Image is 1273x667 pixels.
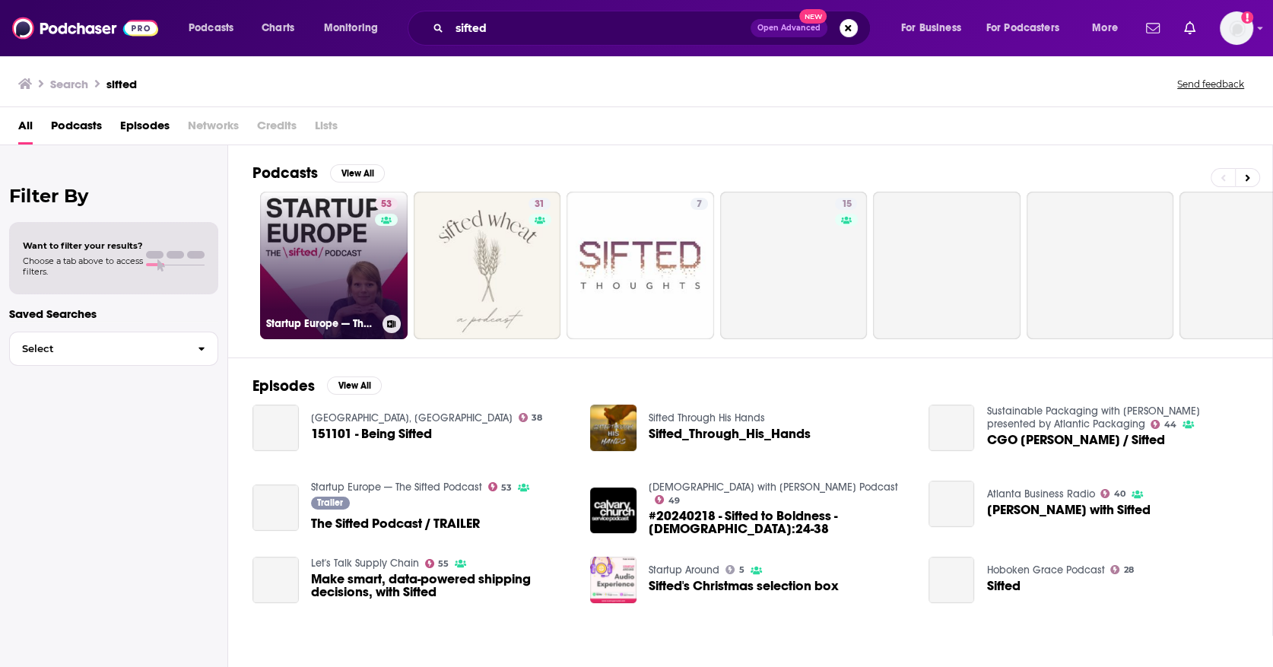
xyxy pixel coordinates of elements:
a: Sifted's Christmas selection box [649,580,839,592]
a: Show notifications dropdown [1140,15,1166,41]
span: 53 [501,484,512,491]
span: CGO [PERSON_NAME] / Sifted [986,434,1164,446]
span: Podcasts [189,17,233,39]
button: Open AdvancedNew [751,19,827,37]
a: 53Startup Europe — The Sifted Podcast [260,192,408,339]
span: Trailer [317,498,343,507]
a: 40 [1100,489,1125,498]
input: Search podcasts, credits, & more... [449,16,751,40]
a: Sifted [986,580,1020,592]
a: Startup Around [649,564,719,576]
span: New [799,9,827,24]
a: 151101 - Being Sifted [252,405,299,451]
span: Networks [188,113,239,145]
div: Search podcasts, credits, & more... [422,11,885,46]
a: Show notifications dropdown [1178,15,1202,41]
a: Make smart, data-powered shipping decisions, with Sifted [311,573,573,599]
a: 15 [720,192,868,339]
span: 55 [438,561,449,567]
a: CGO Caleb Nelson / Sifted [986,434,1164,446]
a: Sifted_Through_His_Hands [649,427,811,440]
button: Select [9,332,218,366]
a: #20240218 - Sifted to Boldness - Luke 22:24-38 [649,510,910,535]
a: 53 [375,198,398,210]
span: Choose a tab above to access filters. [23,256,143,277]
a: Kimberly Lexow with Sifted [929,481,975,527]
a: Podcasts [51,113,102,145]
a: EpisodesView All [252,376,382,395]
button: View All [330,164,385,183]
span: Logged in as mdaniels [1220,11,1253,45]
span: 5 [739,567,744,573]
h2: Episodes [252,376,315,395]
button: open menu [178,16,253,40]
h2: Filter By [9,185,218,207]
a: 44 [1151,420,1176,429]
a: 28 [1110,565,1134,574]
span: Want to filter your results? [23,240,143,251]
svg: Add a profile image [1241,11,1253,24]
span: More [1092,17,1118,39]
a: 5 [725,565,744,574]
span: 53 [381,197,392,212]
img: User Profile [1220,11,1253,45]
button: open menu [890,16,980,40]
h2: Podcasts [252,164,318,183]
a: Calvary Church with Ed Taylor Podcast [649,481,898,494]
span: For Business [901,17,961,39]
span: #20240218 - Sifted to Boldness - [DEMOGRAPHIC_DATA]:24-38 [649,510,910,535]
a: Sifted Through His Hands [649,411,765,424]
a: 7 [567,192,714,339]
a: New Springs City Church, Loughborough [311,411,513,424]
a: Charts [252,16,303,40]
span: Charts [262,17,294,39]
h3: Startup Europe — The Sifted Podcast [266,317,376,330]
span: 28 [1124,567,1134,573]
a: 49 [655,495,680,504]
img: Podchaser - Follow, Share and Rate Podcasts [12,14,158,43]
a: Startup Europe — The Sifted Podcast [311,481,482,494]
span: Monitoring [324,17,378,39]
span: 15 [841,197,851,212]
a: 31 [529,198,551,210]
a: Episodes [120,113,170,145]
a: All [18,113,33,145]
a: CGO Caleb Nelson / Sifted [929,405,975,451]
img: Sifted's Christmas selection box [590,557,636,603]
a: 55 [425,559,449,568]
a: Kimberly Lexow with Sifted [986,503,1150,516]
h3: Search [50,77,88,91]
a: The Sifted Podcast / TRAILER [311,517,480,530]
span: For Podcasters [986,17,1059,39]
img: #20240218 - Sifted to Boldness - Luke 22:24-38 [590,488,636,534]
span: 44 [1164,421,1176,428]
h3: sifted [106,77,137,91]
a: Hoboken Grace Podcast [986,564,1104,576]
a: PodcastsView All [252,164,385,183]
a: 38 [519,413,543,422]
a: Sustainable Packaging with Cory Connors presented by Atlantic Packaging [986,405,1199,430]
span: Select [10,344,186,354]
button: open menu [1081,16,1137,40]
img: Sifted_Through_His_Hands [590,405,636,451]
a: 31 [414,192,561,339]
span: 7 [697,197,702,212]
span: Credits [257,113,297,145]
button: open menu [313,16,398,40]
button: View All [327,376,382,395]
span: 38 [532,414,542,421]
a: Sifted [929,557,975,603]
a: Make smart, data-powered shipping decisions, with Sifted [252,557,299,603]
